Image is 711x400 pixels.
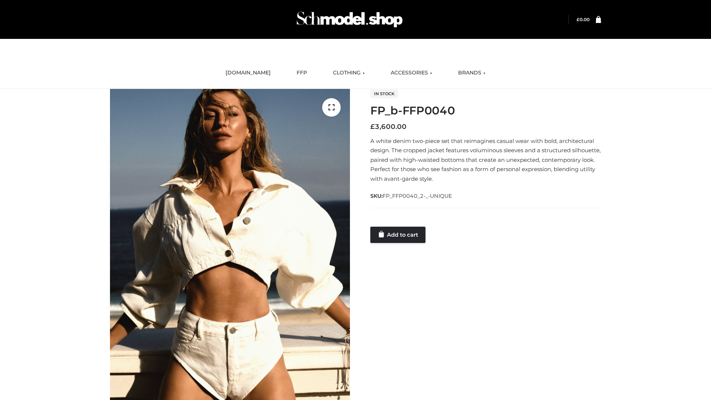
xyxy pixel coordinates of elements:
span: FP_FFP0040_2-_-UNIQUE [383,193,452,199]
a: Add to cart [370,227,425,243]
a: FFP [291,65,313,81]
a: BRANDS [453,65,491,81]
p: A white denim two-piece set that reimagines casual wear with bold, architectural design. The crop... [370,136,601,184]
a: £0.00 [577,17,590,22]
span: £ [577,17,580,22]
span: £ [370,123,375,131]
a: ACCESSORIES [385,65,438,81]
bdi: 3,600.00 [370,123,407,131]
h1: FP_b-FFP0040 [370,104,601,117]
img: Schmodel Admin 964 [294,5,405,34]
bdi: 0.00 [577,17,590,22]
span: SKU: [370,191,453,200]
span: In stock [370,89,398,98]
a: [DOMAIN_NAME] [220,65,276,81]
a: CLOTHING [327,65,370,81]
